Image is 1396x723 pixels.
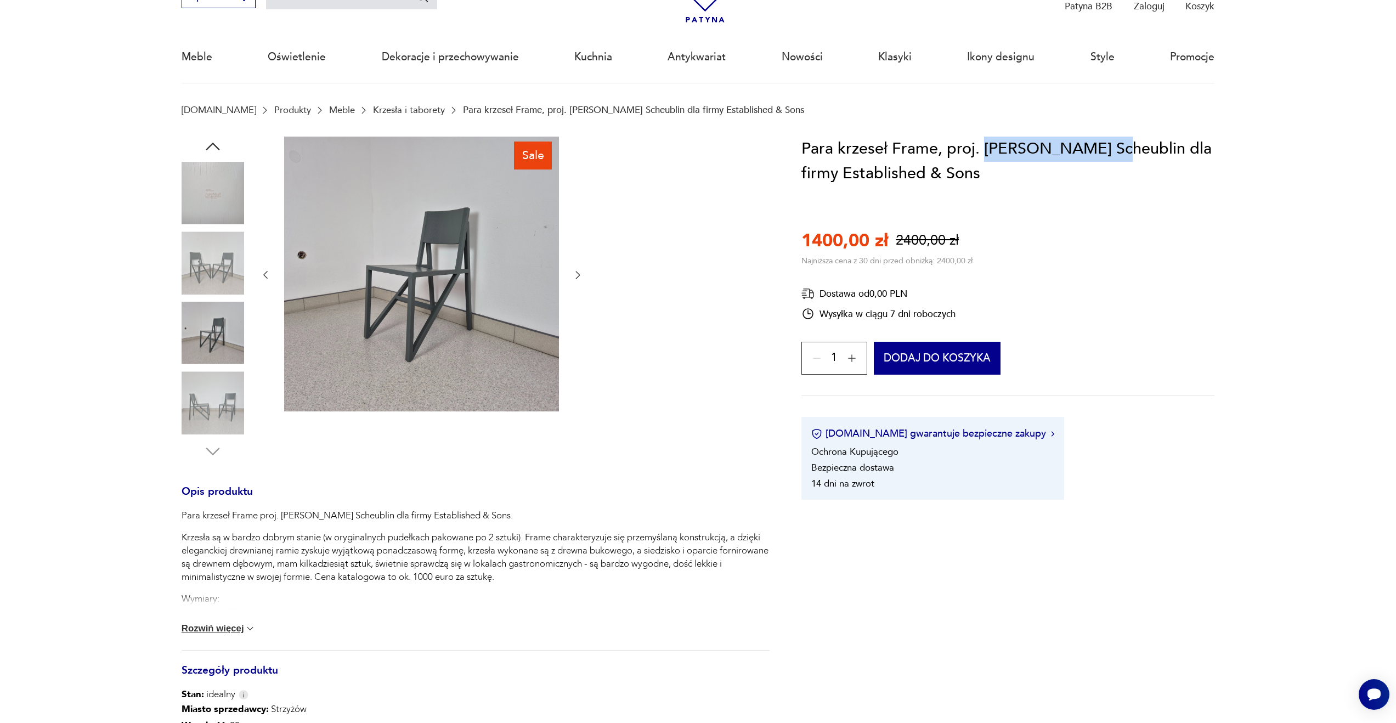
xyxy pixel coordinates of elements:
[182,32,212,82] a: Meble
[182,105,256,115] a: [DOMAIN_NAME]
[878,32,912,82] a: Klasyki
[274,105,311,115] a: Produkty
[182,688,204,701] b: Stan:
[668,32,726,82] a: Antykwariat
[1090,32,1115,82] a: Style
[801,307,956,320] div: Wysyłka w ciągu 7 dni roboczych
[463,105,804,115] p: Para krzeseł Frame, proj. [PERSON_NAME] Scheublin dla firmy Established & Sons
[182,666,770,688] h3: Szczegóły produktu
[182,371,244,434] img: Zdjęcie produktu Para krzeseł Frame, proj. Wouter Scheublin dla firmy Established & Sons
[801,229,888,253] p: 1400,00 zł
[182,302,244,364] img: Zdjęcie produktu Para krzeseł Frame, proj. Wouter Scheublin dla firmy Established & Sons
[182,623,256,634] button: Rozwiń więcej
[811,445,898,458] li: Ochrona Kupującego
[874,342,1001,375] button: Dodaj do koszyka
[284,137,559,411] img: Zdjęcie produktu Para krzeseł Frame, proj. Wouter Scheublin dla firmy Established & Sons
[182,509,770,522] p: Para krzeseł Frame proj. [PERSON_NAME] Scheublin dla firmy Established & Sons.
[574,32,612,82] a: Kuchnia
[514,142,552,169] div: Sale
[239,690,248,699] img: Info icon
[801,256,973,266] p: Najniższa cena z 30 dni przed obniżką: 2400,00 zł
[801,137,1214,187] h1: Para krzeseł Frame, proj. [PERSON_NAME] Scheublin dla firmy Established & Sons
[811,461,894,474] li: Bezpieczna dostawa
[373,105,445,115] a: Krzesła i taborety
[182,701,355,718] p: Strzyżów
[245,623,256,634] img: chevron down
[182,531,770,584] p: Krzesła są w bardzo dobrym stanie (w oryginalnych pudełkach pakowane po 2 sztuki). Frame charakte...
[182,488,770,510] h3: Opis produktu
[782,32,823,82] a: Nowości
[811,477,874,490] li: 14 dni na zwrot
[329,105,355,115] a: Meble
[182,688,235,701] span: idealny
[811,428,822,439] img: Ikona certyfikatu
[182,162,244,224] img: Zdjęcie produktu Para krzeseł Frame, proj. Wouter Scheublin dla firmy Established & Sons
[268,32,326,82] a: Oświetlenie
[896,231,959,250] p: 2400,00 zł
[182,231,244,294] img: Zdjęcie produktu Para krzeseł Frame, proj. Wouter Scheublin dla firmy Established & Sons
[1051,431,1054,437] img: Ikona strzałki w prawo
[801,287,815,301] img: Ikona dostawy
[182,703,269,715] b: Miasto sprzedawcy :
[831,354,837,363] span: 1
[382,32,519,82] a: Dekoracje i przechowywanie
[967,32,1035,82] a: Ikony designu
[1359,679,1389,710] iframe: Smartsupp widget button
[801,287,956,301] div: Dostawa od 0,00 PLN
[182,592,770,645] p: Wymiary: wysokość - 80 cm wysokość siedziska - 46 cm szerokość - 53 cm x 41 cm
[1170,32,1214,82] a: Promocje
[811,427,1054,440] button: [DOMAIN_NAME] gwarantuje bezpieczne zakupy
